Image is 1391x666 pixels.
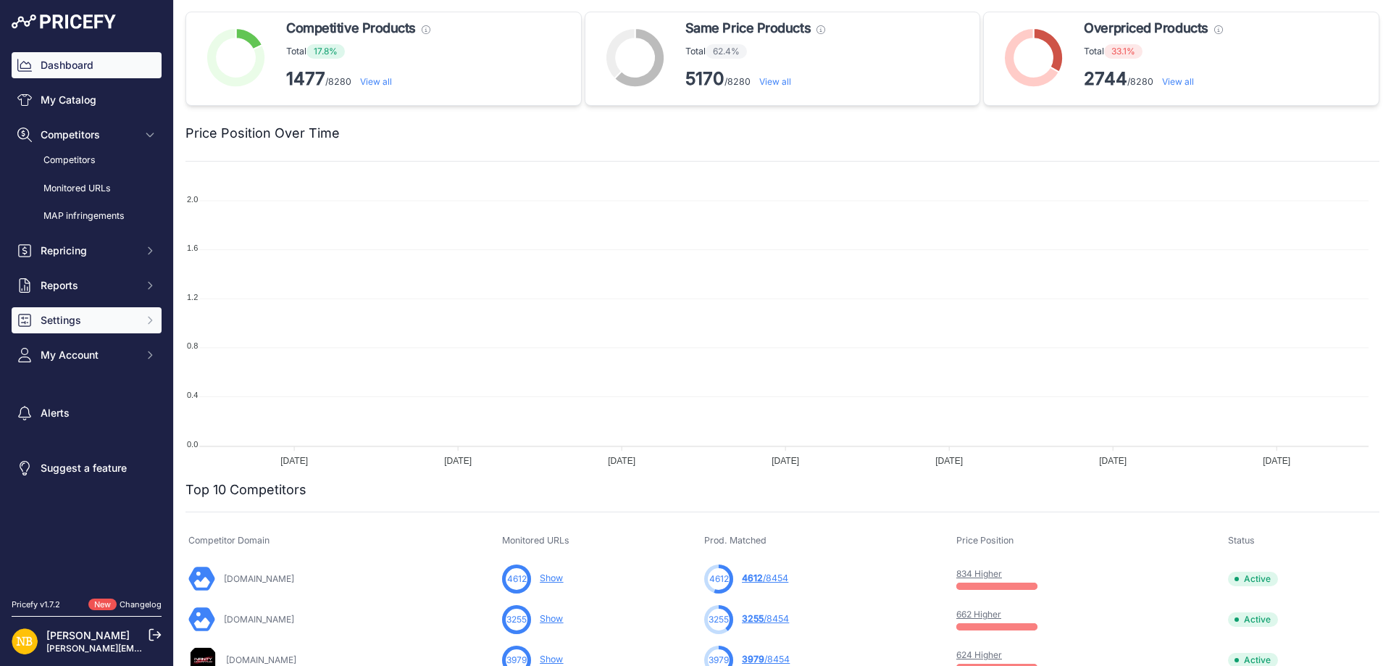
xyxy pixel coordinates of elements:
span: 4612 [507,573,527,586]
span: Active [1228,572,1278,586]
h2: Top 10 Competitors [185,480,306,500]
a: Alerts [12,400,162,426]
span: 17.8% [306,44,345,59]
img: Pricefy Logo [12,14,116,29]
tspan: 1.2 [187,293,198,301]
a: Suggest a feature [12,455,162,481]
h2: Price Position Over Time [185,123,340,143]
p: Total [685,44,825,59]
span: 4612 [742,573,763,583]
a: 3255/8454 [742,613,789,624]
span: 3255 [742,613,764,624]
tspan: 2.0 [187,195,198,204]
strong: 5170 [685,68,724,89]
a: [DOMAIN_NAME] [224,573,294,584]
a: 834 Higher [956,568,1002,579]
a: 3979/8454 [742,654,790,665]
a: View all [759,76,791,87]
a: Monitored URLs [12,176,162,201]
tspan: [DATE] [280,456,308,466]
a: [PERSON_NAME][EMAIL_ADDRESS][DOMAIN_NAME] [46,643,270,654]
p: /8280 [1084,67,1222,91]
strong: 2744 [1084,68,1127,89]
a: Competitors [12,148,162,173]
span: 3255 [506,613,527,626]
a: [PERSON_NAME] [46,629,130,641]
a: [DOMAIN_NAME] [226,654,296,665]
a: Show [540,613,563,624]
a: Show [540,654,563,665]
div: Pricefy v1.7.2 [12,599,60,611]
button: Repricing [12,238,162,264]
p: Total [1084,44,1222,59]
span: New [88,599,117,611]
a: 4612/8454 [742,573,788,583]
tspan: [DATE] [1099,456,1127,466]
strong: 1477 [286,68,325,89]
a: MAP infringements [12,204,162,229]
tspan: 0.0 [187,440,198,449]
span: Same Price Products [685,18,811,38]
tspan: [DATE] [772,456,799,466]
nav: Sidebar [12,52,162,581]
span: 62.4% [706,44,747,59]
span: Reports [41,278,135,293]
a: 662 Higher [956,609,1001,620]
a: Show [540,573,563,583]
a: My Catalog [12,87,162,113]
span: Competitor Domain [188,535,270,546]
span: Monitored URLs [502,535,569,546]
a: [DOMAIN_NAME] [224,614,294,625]
span: Settings [41,313,135,328]
p: /8280 [685,67,825,91]
tspan: 0.4 [187,391,198,399]
a: View all [1162,76,1194,87]
span: Repricing [41,243,135,258]
button: Reports [12,272,162,299]
span: 4612 [709,573,729,586]
span: 33.1% [1104,44,1143,59]
span: Overpriced Products [1084,18,1208,38]
button: Competitors [12,122,162,148]
a: 624 Higher [956,649,1002,660]
span: 3979 [742,654,764,665]
span: Price Position [956,535,1014,546]
span: Active [1228,612,1278,627]
span: Prod. Matched [704,535,766,546]
p: /8280 [286,67,430,91]
a: View all [360,76,392,87]
tspan: [DATE] [608,456,635,466]
a: Changelog [120,599,162,609]
span: Competitive Products [286,18,416,38]
tspan: [DATE] [1263,456,1290,466]
span: Status [1228,535,1255,546]
button: My Account [12,342,162,368]
tspan: 0.8 [187,341,198,350]
tspan: [DATE] [444,456,472,466]
span: Competitors [41,128,135,142]
button: Settings [12,307,162,333]
span: 3255 [709,613,729,626]
span: My Account [41,348,135,362]
p: Total [286,44,430,59]
tspan: 1.6 [187,243,198,252]
tspan: [DATE] [935,456,963,466]
a: Dashboard [12,52,162,78]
